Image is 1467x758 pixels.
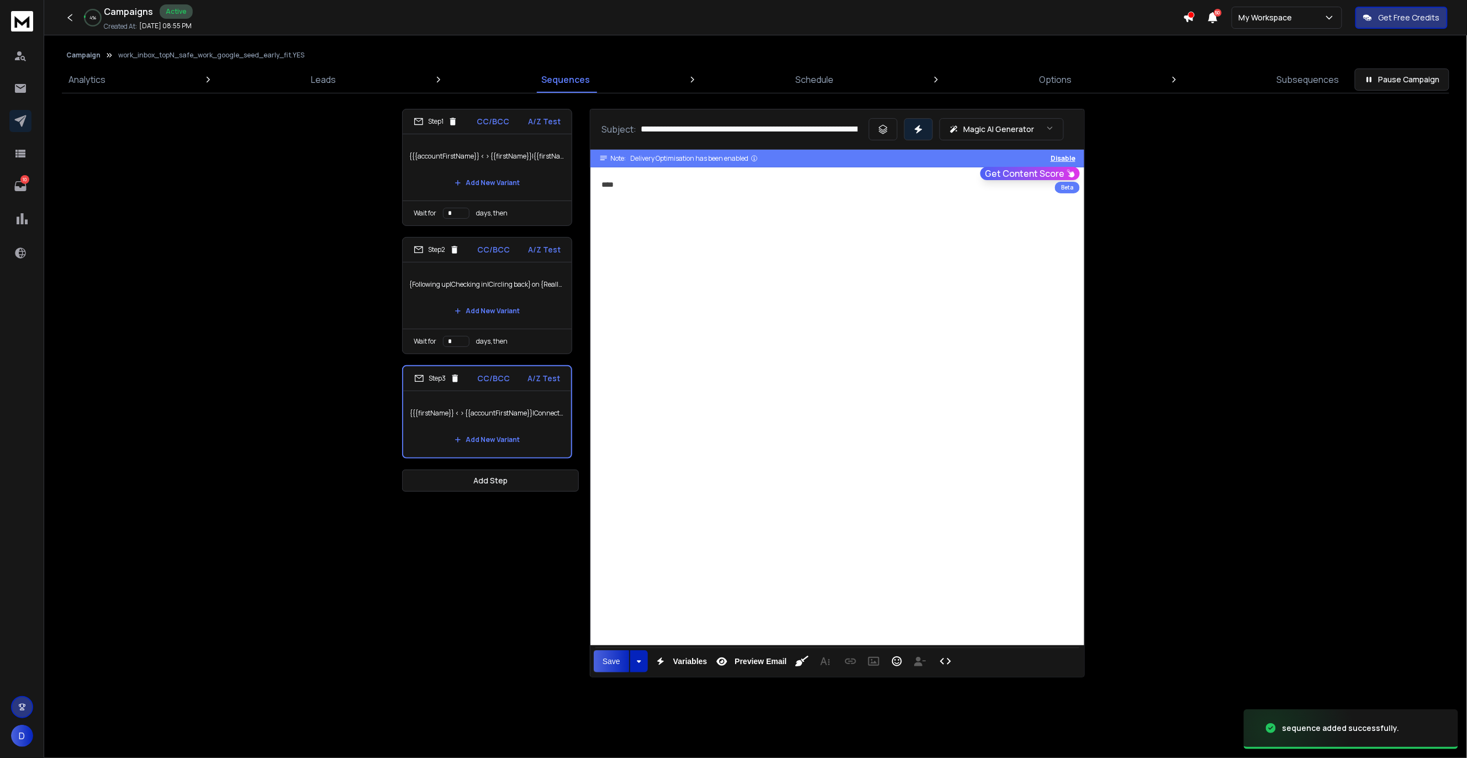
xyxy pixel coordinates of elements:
[414,337,436,346] p: Wait for
[414,245,460,255] div: Step 2
[840,650,861,672] button: Insert Link (⌘K)
[671,657,710,666] span: Variables
[478,244,510,255] p: CC/BCC
[601,123,636,136] p: Subject:
[791,650,812,672] button: Clean HTML
[940,118,1064,140] button: Magic AI Generator
[66,51,101,60] button: Campaign
[20,175,29,184] p: 10
[409,141,565,172] p: {{{accountFirstName}} < > {{firstName}}|{{firstName}} < > {{accountFirstName}}|Intro: {{accountFi...
[311,73,336,86] p: Leads
[1039,73,1072,86] p: Options
[1277,73,1339,86] p: Subsequences
[402,237,572,354] li: Step2CC/BCCA/Z Test{Following up|Checking in|Circling back} on {Really Global|RG}Add New VariantW...
[402,365,572,459] li: Step3CC/BCCA/Z Test{{{firstName}} < > {{accountFirstName}}|Connecting: {{firstName}} & {{accountF...
[414,209,436,218] p: Wait for
[11,725,33,747] button: D
[535,66,597,93] a: Sequences
[630,154,758,163] div: Delivery Optimisation has been enabled
[1239,12,1297,23] p: My Workspace
[446,300,529,322] button: Add New Variant
[732,657,789,666] span: Preview Email
[1051,154,1075,163] button: Disable
[789,66,840,93] a: Schedule
[935,650,956,672] button: Code View
[304,66,342,93] a: Leads
[446,429,529,451] button: Add New Variant
[1270,66,1346,93] a: Subsequences
[1032,66,1078,93] a: Options
[104,22,137,31] p: Created At:
[402,470,579,492] button: Add Step
[62,66,112,93] a: Analytics
[795,73,833,86] p: Schedule
[815,650,836,672] button: More Text
[410,398,564,429] p: {{{firstName}} < > {{accountFirstName}}|Connecting: {{firstName}} & {{accountFirstName}}|Connecti...
[528,244,561,255] p: A/Z Test
[594,650,629,672] button: Save
[963,124,1034,135] p: Magic AI Generator
[1055,182,1080,193] div: Beta
[446,172,529,194] button: Add New Variant
[414,117,458,127] div: Step 1
[414,373,460,383] div: Step 3
[1355,69,1449,91] button: Pause Campaign
[1283,723,1400,734] div: sequence added successfully.
[118,51,304,60] p: work_inbox_topN_safe_work_google_seed_early_fit.YES
[476,209,508,218] p: days, then
[478,373,510,384] p: CC/BCC
[89,14,96,21] p: 4 %
[11,11,33,31] img: logo
[711,650,789,672] button: Preview Email
[68,73,105,86] p: Analytics
[886,650,907,672] button: Emoticons
[1379,12,1440,23] p: Get Free Credits
[139,22,192,30] p: [DATE] 08:55 PM
[476,337,508,346] p: days, then
[980,167,1080,180] button: Get Content Score
[160,4,193,19] div: Active
[541,73,590,86] p: Sequences
[863,650,884,672] button: Insert Image (⌘P)
[409,269,565,300] p: {Following up|Checking in|Circling back} on {Really Global|RG}
[527,373,560,384] p: A/Z Test
[650,650,710,672] button: Variables
[1214,9,1222,17] span: 50
[477,116,509,127] p: CC/BCC
[9,175,31,197] a: 10
[610,154,626,163] span: Note:
[910,650,931,672] button: Insert Unsubscribe Link
[104,5,153,18] h1: Campaigns
[1355,7,1448,29] button: Get Free Credits
[528,116,561,127] p: A/Z Test
[402,109,572,226] li: Step1CC/BCCA/Z Test{{{accountFirstName}} < > {{firstName}}|{{firstName}} < > {{accountFirstName}}...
